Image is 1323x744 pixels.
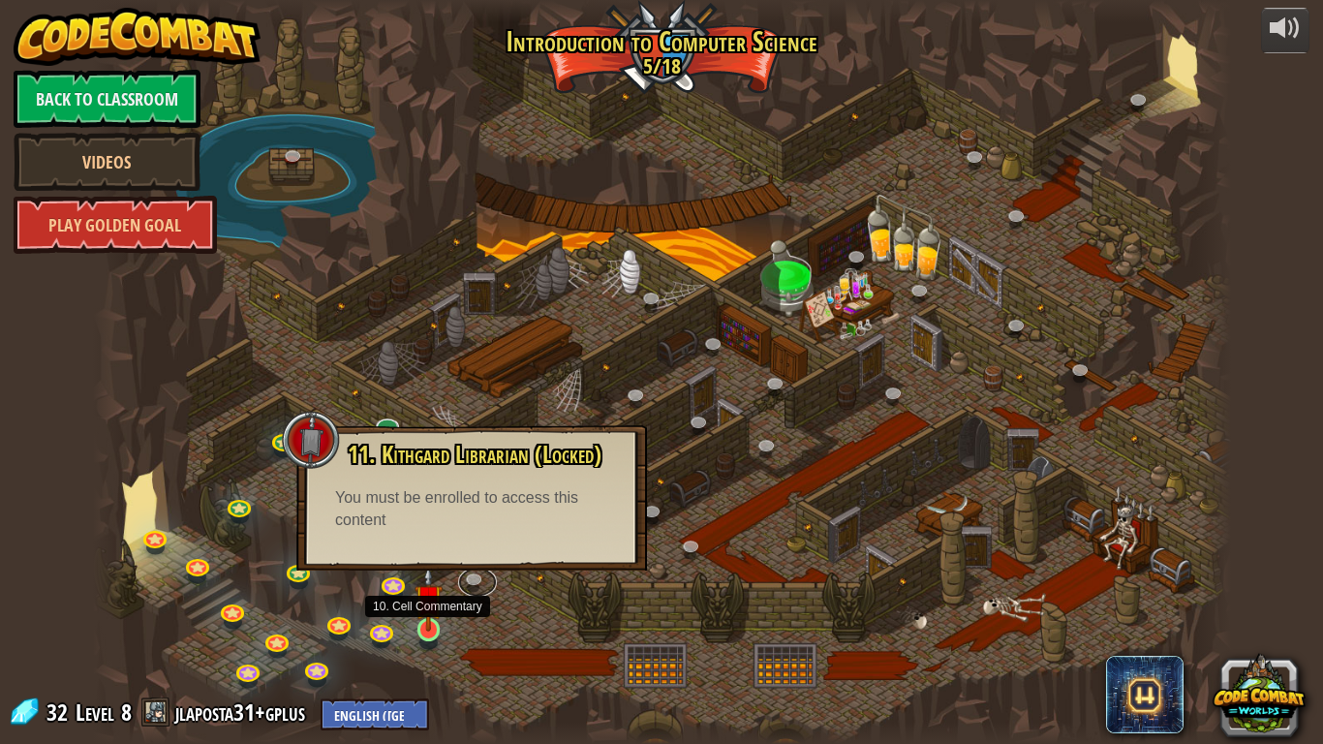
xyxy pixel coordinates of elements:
[14,8,262,66] img: CodeCombat - Learn how to code by playing a game
[14,196,217,254] a: Play Golden Goal
[76,697,114,728] span: Level
[14,133,200,191] a: Videos
[348,438,601,471] span: 11. Kithgard Librarian (Locked)
[1261,8,1309,53] button: Adjust volume
[335,487,608,532] div: You must be enrolled to access this content
[46,697,74,728] span: 32
[175,697,311,728] a: jlaposta31+gplus
[415,566,444,632] img: level-banner-unstarted.png
[14,70,200,128] a: Back to Classroom
[121,697,132,728] span: 8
